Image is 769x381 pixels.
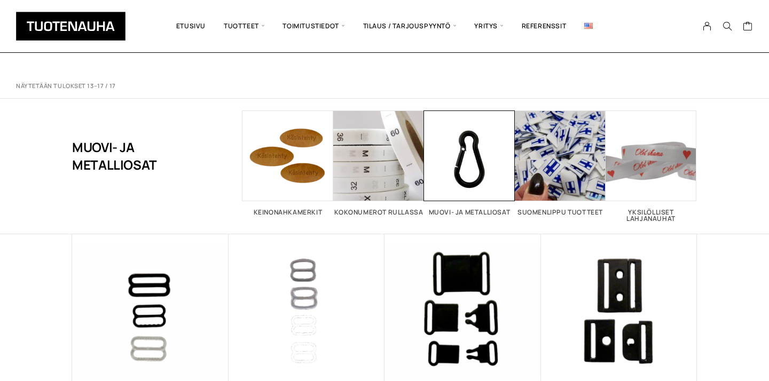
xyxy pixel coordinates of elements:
img: English [584,23,593,29]
a: Visit product category Keinonahkamerkit [242,110,333,216]
h2: Yksilölliset lahjanauhat [606,209,696,222]
a: Visit product category Suomenlippu tuotteet [515,110,606,216]
a: Visit product category Muovi- ja metalliosat [424,110,515,216]
h1: Muovi- ja metalliosat [72,110,189,201]
span: Toimitustiedot [273,8,354,44]
h2: Muovi- ja metalliosat [424,209,515,216]
h2: Keinonahkamerkit [242,209,333,216]
a: Visit product category Kokonumerot rullassa [333,110,424,216]
a: Etusivu [167,8,215,44]
span: Tuotteet [215,8,273,44]
span: Tilaus / Tarjouspyyntö [354,8,466,44]
span: Yritys [465,8,512,44]
img: Tuotenauha Oy [16,12,125,41]
button: Search [717,21,737,31]
a: Cart [743,21,753,34]
h2: Kokonumerot rullassa [333,209,424,216]
h2: Suomenlippu tuotteet [515,209,606,216]
a: My Account [697,21,718,31]
a: Visit product category Yksilölliset lahjanauhat [606,110,696,222]
a: Referenssit [513,8,576,44]
p: Näytetään tulokset 13–17 / 17 [16,82,116,90]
